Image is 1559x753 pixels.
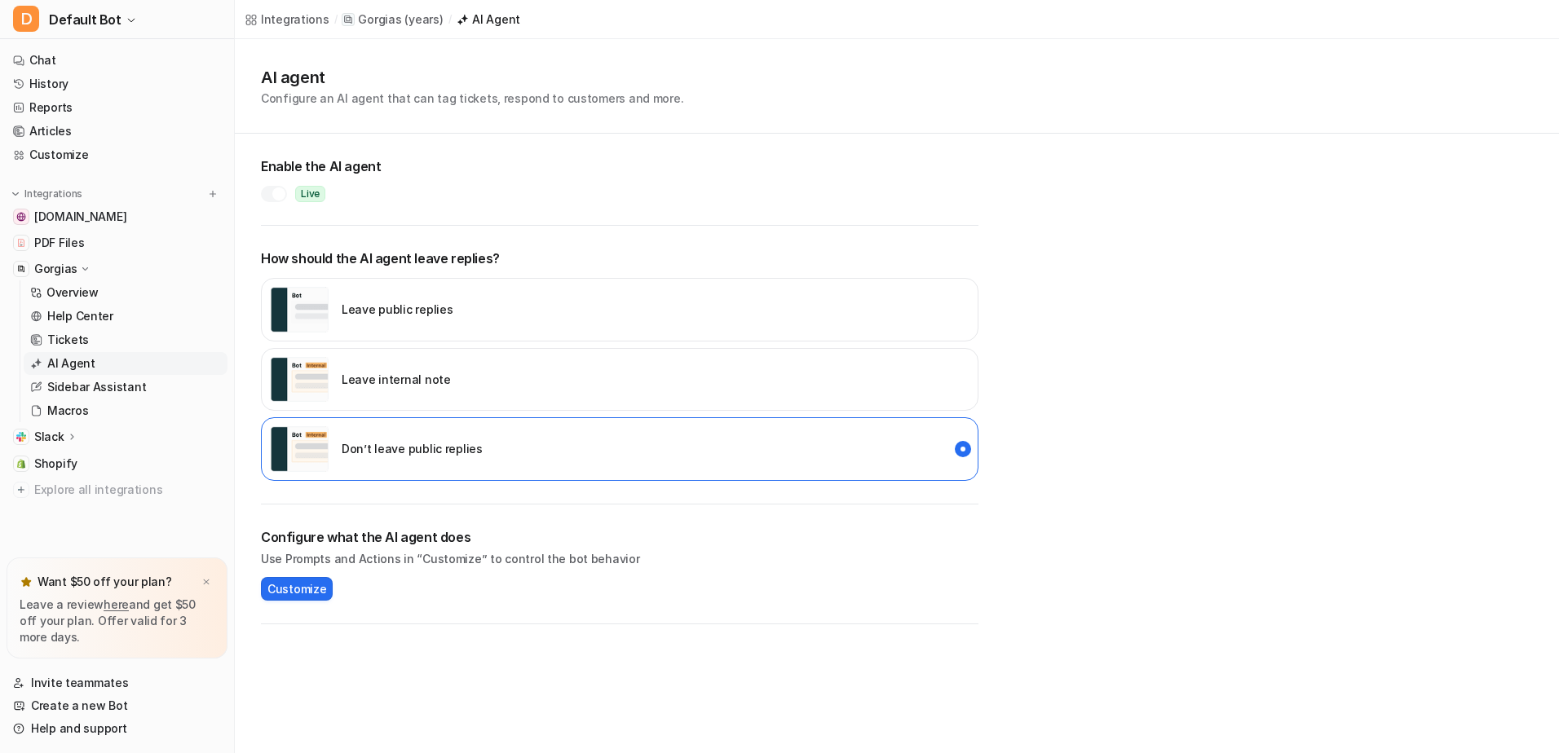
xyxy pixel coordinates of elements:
[49,8,121,31] span: Default Bot
[270,426,329,472] img: disabled
[334,12,338,27] span: /
[47,403,88,419] p: Macros
[404,11,443,28] p: ( years )
[261,278,978,341] div: external_reply
[47,379,146,395] p: Sidebar Assistant
[104,597,129,611] a: here
[261,348,978,412] div: internal_reply
[24,399,227,422] a: Macros
[24,305,227,328] a: Help Center
[342,371,451,388] p: Leave internal note
[456,11,520,28] a: AI Agent
[7,120,227,143] a: Articles
[34,261,77,277] p: Gorgias
[267,580,326,597] span: Customize
[20,575,33,588] img: star
[295,186,325,202] span: Live
[261,417,978,481] div: disabled
[261,11,329,28] div: Integrations
[24,376,227,399] a: Sidebar Assistant
[261,156,978,176] h2: Enable the AI agent
[7,478,227,501] a: Explore all integrations
[261,550,978,567] p: Use Prompts and Actions in “Customize” to control the bot behavior
[261,90,683,107] p: Configure an AI agent that can tag tickets, respond to customers and more.
[24,281,227,304] a: Overview
[13,6,39,32] span: D
[34,429,64,445] p: Slack
[46,284,99,301] p: Overview
[342,301,453,318] p: Leave public replies
[16,432,26,442] img: Slack
[10,188,21,200] img: expand menu
[342,440,483,457] p: Don’t leave public replies
[7,672,227,694] a: Invite teammates
[34,235,84,251] span: PDF Files
[16,459,26,469] img: Shopify
[34,209,126,225] span: [DOMAIN_NAME]
[34,456,77,472] span: Shopify
[24,352,227,375] a: AI Agent
[270,357,329,403] img: internal note
[7,694,227,717] a: Create a new Bot
[24,328,227,351] a: Tickets
[7,717,227,740] a: Help and support
[342,11,443,28] a: Gorgias(years)
[38,574,172,590] p: Want $50 off your plan?
[7,186,87,202] button: Integrations
[261,65,683,90] h1: AI agent
[7,452,227,475] a: ShopifyShopify
[270,287,329,332] img: public reply
[20,597,214,645] p: Leave a review and get $50 off your plan. Offer valid for 3 more days.
[16,264,26,274] img: Gorgias
[201,577,211,588] img: x
[13,482,29,498] img: explore all integrations
[261,577,333,601] button: Customize
[16,212,26,222] img: help.years.com
[7,73,227,95] a: History
[47,332,89,348] p: Tickets
[47,308,113,324] p: Help Center
[261,527,978,547] h2: Configure what the AI agent does
[358,11,401,28] p: Gorgias
[207,188,219,200] img: menu_add.svg
[7,49,227,72] a: Chat
[16,238,26,248] img: PDF Files
[261,249,978,268] p: How should the AI agent leave replies?
[47,355,95,372] p: AI Agent
[448,12,452,27] span: /
[7,96,227,119] a: Reports
[7,205,227,228] a: help.years.com[DOMAIN_NAME]
[34,477,221,503] span: Explore all integrations
[472,11,520,28] div: AI Agent
[245,11,329,28] a: Integrations
[7,143,227,166] a: Customize
[24,187,82,200] p: Integrations
[7,231,227,254] a: PDF FilesPDF Files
